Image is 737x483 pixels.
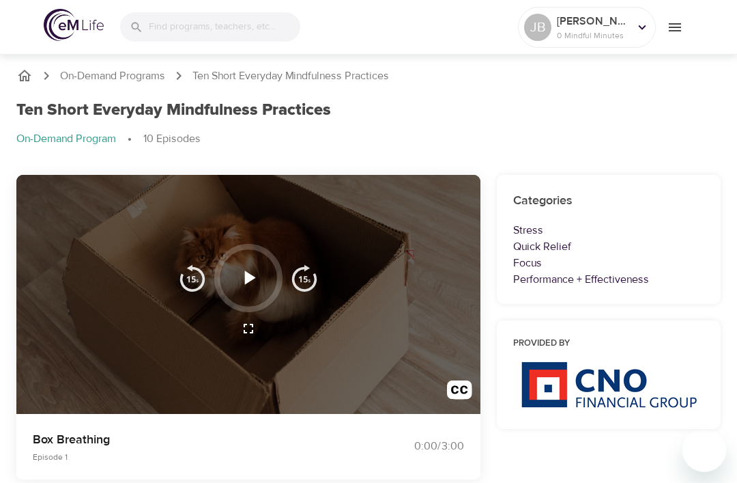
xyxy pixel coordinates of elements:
[369,439,464,454] div: 0:00 / 3:00
[179,264,206,292] img: 15s_prev.svg
[33,430,352,449] p: Box Breathing
[291,264,318,292] img: 15s_next.svg
[143,131,201,147] p: 10 Episodes
[513,191,704,211] h6: Categories
[16,68,721,84] nav: breadcrumb
[513,238,704,255] p: Quick Relief
[439,372,480,414] button: Transcript/Closed Captions (c)
[557,13,629,29] p: [PERSON_NAME]
[16,131,116,147] p: On-Demand Program
[16,131,721,148] nav: breadcrumb
[149,12,300,42] input: Find programs, teachers, etc...
[192,68,389,84] p: Ten Short Everyday Mindfulness Practices
[16,100,331,120] h1: Ten Short Everyday Mindfulness Practices
[513,337,704,351] h6: Provided by
[447,381,472,406] img: open_caption.svg
[524,14,551,41] div: JB
[557,29,629,42] p: 0 Mindful Minutes
[521,361,697,408] img: CNO%20logo.png
[513,271,704,288] p: Performance + Effectiveness
[44,9,104,41] img: logo
[513,255,704,271] p: Focus
[656,8,693,46] button: menu
[682,428,726,472] iframe: Button to launch messaging window
[60,68,165,84] a: On-Demand Programs
[33,451,352,463] p: Episode 1
[513,222,704,238] p: Stress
